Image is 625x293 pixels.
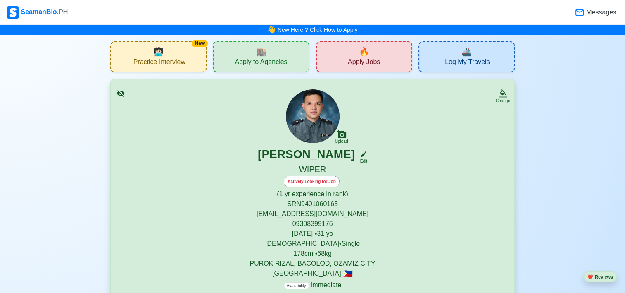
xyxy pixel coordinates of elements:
p: (1 yr experience in rank) [121,189,504,199]
div: New [192,40,208,47]
span: Apply Jobs [348,58,380,68]
p: [DATE] • 31 yo [121,229,504,239]
span: Apply to Agencies [235,58,287,68]
span: bell [265,24,278,36]
div: Edit [356,158,367,164]
span: 🇵🇭 [343,270,353,278]
div: SeamanBio [7,6,68,19]
p: [DEMOGRAPHIC_DATA] • Single [121,239,504,249]
h5: WIPER [121,164,504,176]
span: agencies [256,46,266,58]
span: travel [461,46,472,58]
div: Actively Looking for Job [284,176,340,187]
span: new [359,46,369,58]
div: Upload [335,139,348,144]
img: Logo [7,6,19,19]
span: .PH [57,8,68,15]
span: interview [153,46,164,58]
p: SRN 9401060165 [121,199,504,209]
div: Change [496,98,510,104]
span: heart [587,274,593,279]
p: PUROK RIZAL, BACOLOD, OZAMIZ CITY [121,259,504,269]
p: 09308399176 [121,219,504,229]
span: Log My Travels [445,58,490,68]
span: Practice Interview [133,58,185,68]
h3: [PERSON_NAME] [258,147,355,164]
p: [GEOGRAPHIC_DATA] [121,269,504,279]
button: heartReviews [584,271,617,283]
span: Availability [284,282,309,289]
span: Messages [585,7,616,17]
p: Immediate [284,280,342,290]
p: 178 cm • 68 kg [121,249,504,259]
p: [EMAIL_ADDRESS][DOMAIN_NAME] [121,209,504,219]
a: New Here ? Click How to Apply [278,26,358,33]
